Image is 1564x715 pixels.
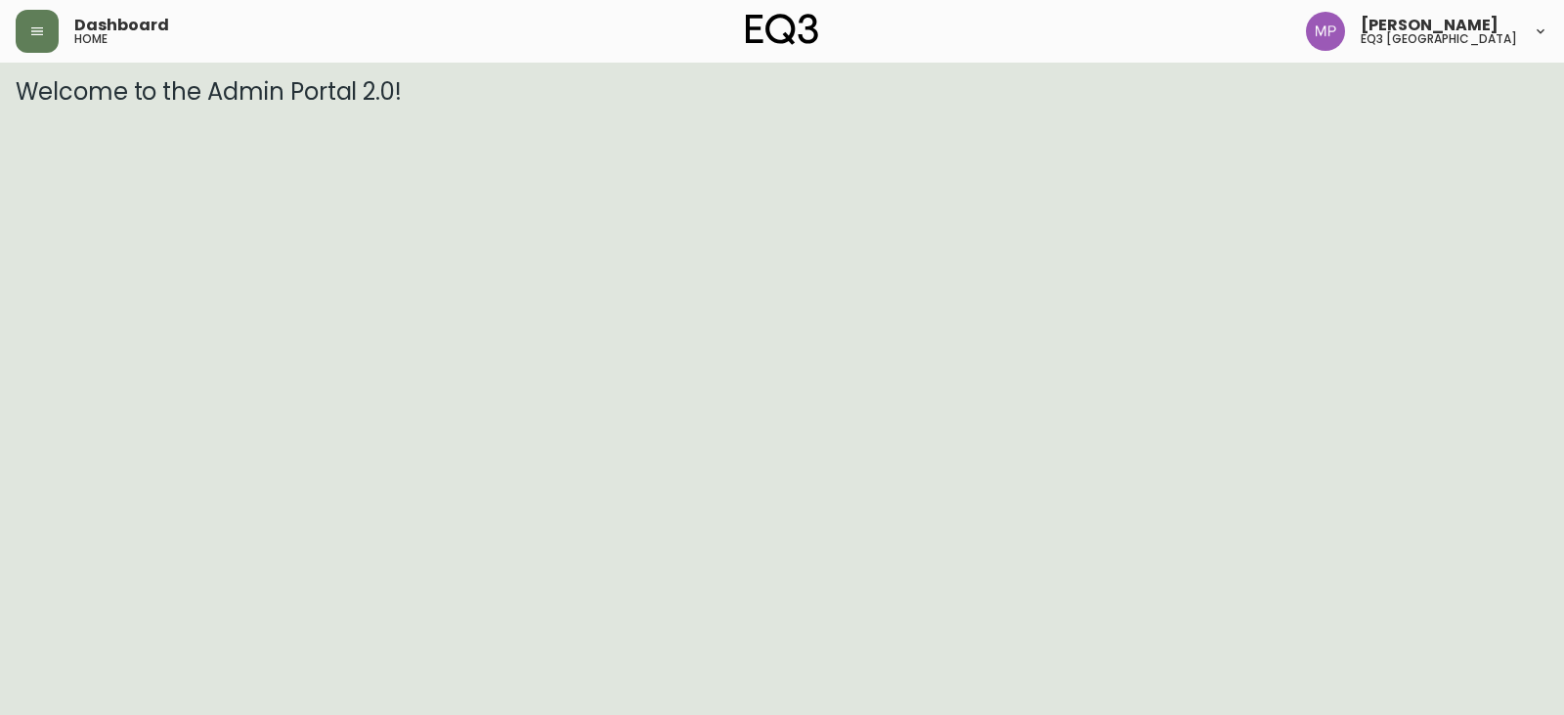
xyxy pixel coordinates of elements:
[1361,18,1499,33] span: [PERSON_NAME]
[74,33,108,45] h5: home
[1361,33,1517,45] h5: eq3 [GEOGRAPHIC_DATA]
[74,18,169,33] span: Dashboard
[1306,12,1345,51] img: 898fb1fef72bdc68defcae31627d8d29
[746,14,818,45] img: logo
[16,78,1548,106] h3: Welcome to the Admin Portal 2.0!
